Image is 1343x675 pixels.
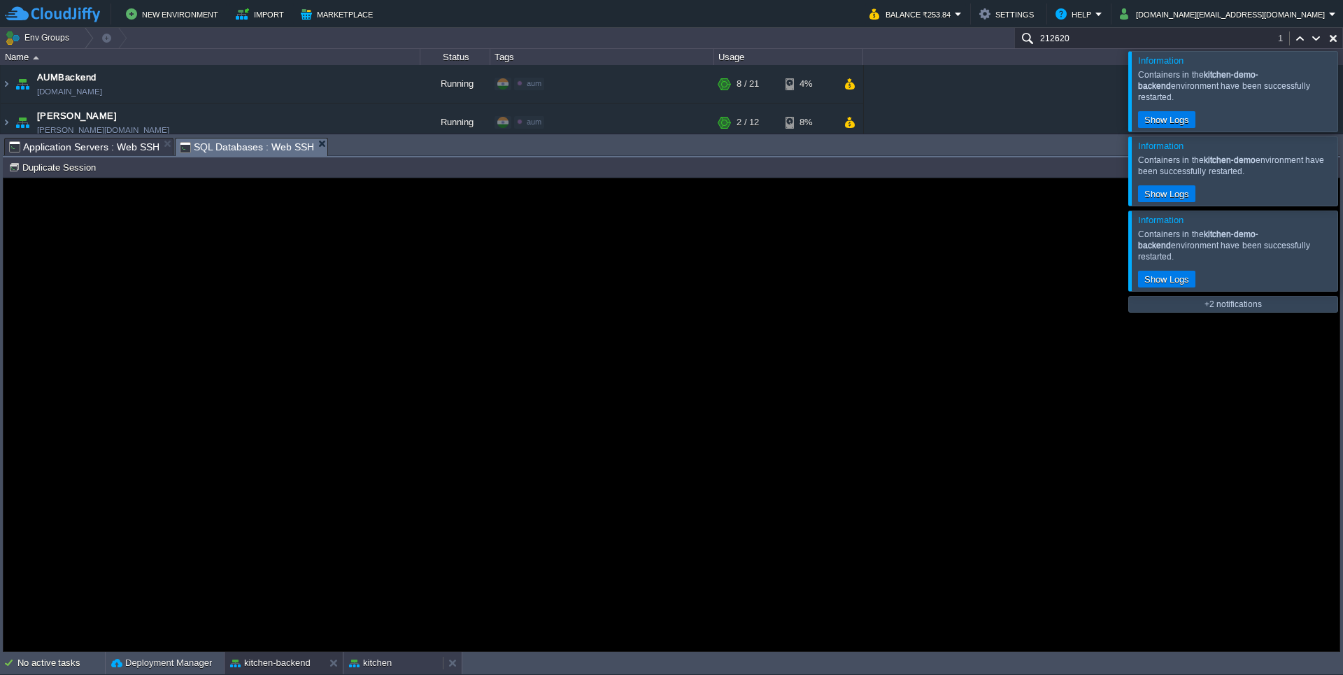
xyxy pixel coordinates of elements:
span: Information [1138,55,1184,66]
iframe: chat widget [1284,619,1329,661]
button: [DOMAIN_NAME][EMAIL_ADDRESS][DOMAIN_NAME] [1120,6,1329,22]
button: Show Logs [1140,187,1193,200]
div: 1 [1278,31,1290,45]
img: CloudJiffy [5,6,100,23]
img: AMDAwAAAACH5BAEAAAAALAAAAAABAAEAAAICRAEAOw== [1,65,12,103]
button: +2 notifications [1200,298,1266,311]
button: kitchen-backend [230,656,311,670]
button: Deployment Manager [111,656,212,670]
button: Settings [979,6,1038,22]
div: Usage [715,49,862,65]
button: Show Logs [1140,273,1193,285]
div: 4% [786,65,831,103]
button: Show Logs [1140,113,1193,126]
span: SQL Databases : Web SSH [180,138,315,156]
button: Marketplace [301,6,377,22]
a: [PERSON_NAME][DOMAIN_NAME] [37,123,169,137]
button: kitchen [349,656,392,670]
span: aum [527,79,541,87]
div: Running [420,65,490,103]
button: Env Groups [5,28,74,48]
div: Containers in the environment have been successfully restarted. [1138,69,1334,103]
div: Tags [491,49,713,65]
img: AMDAwAAAACH5BAEAAAAALAAAAAABAAEAAAICRAEAOw== [13,65,32,103]
div: Status [421,49,490,65]
button: New Environment [126,6,222,22]
div: 8% [786,104,831,141]
span: Information [1138,215,1184,225]
div: Containers in the environment have been successfully restarted. [1138,229,1334,262]
div: 2 / 12 [737,104,759,141]
span: aum [527,118,541,126]
button: Import [236,6,288,22]
div: No active tasks [17,652,105,674]
img: AMDAwAAAACH5BAEAAAAALAAAAAABAAEAAAICRAEAOw== [33,56,39,59]
div: Containers in the environment have been successfully restarted. [1138,155,1334,177]
div: Name [1,49,420,65]
div: 8 / 21 [737,65,759,103]
div: Running [420,104,490,141]
span: Information [1138,141,1184,151]
a: [PERSON_NAME] [37,109,117,123]
a: [DOMAIN_NAME] [37,85,102,99]
a: AUMBackend [37,71,97,85]
img: AMDAwAAAACH5BAEAAAAALAAAAAABAAEAAAICRAEAOw== [1,104,12,141]
b: kitchen-demo [1204,155,1256,165]
img: AMDAwAAAACH5BAEAAAAALAAAAAABAAEAAAICRAEAOw== [13,104,32,141]
button: Help [1056,6,1095,22]
button: Balance ₹253.84 [869,6,955,22]
button: Duplicate Session [8,161,100,173]
span: Application Servers : Web SSH [9,138,159,155]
